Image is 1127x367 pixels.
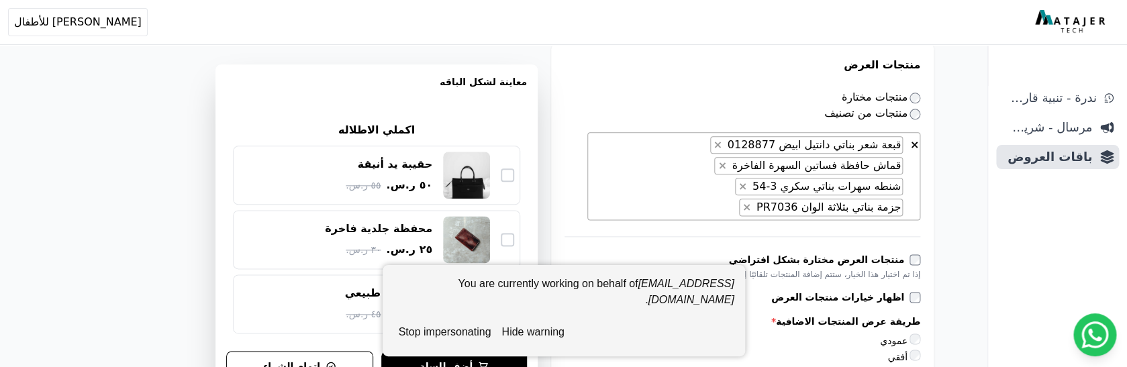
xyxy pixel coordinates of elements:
[565,57,920,73] h3: منتجات العرض
[724,138,903,151] span: قبعة شعر بناتي دانتيل ابيض 0128877
[393,276,734,319] div: You are currently working on behalf of .
[14,14,142,30] span: [PERSON_NAME] للأطفال
[715,158,729,174] button: Remove item
[325,221,432,236] div: محفظة جلدية فاخرة
[346,178,381,193] span: ٥٥ ر.س.
[386,242,432,258] span: ٢٥ ر.س.
[910,136,920,150] button: قم بإزالة كل العناصر
[880,335,920,346] label: عمودي
[346,243,381,257] span: ٣٠ ر.س.
[910,333,920,344] input: عمودي
[1001,118,1092,137] span: مرسال - شريط دعاية
[358,157,432,172] div: حقيبة يد أنيقة
[736,178,750,195] button: Remove item
[714,157,903,174] li: قماش حافظة فساتين السهرة الفاخرة
[738,180,747,193] span: ×
[887,352,920,362] label: أفقي
[753,201,902,213] span: جزمة بناتي بثلاثة الوان PR7036
[443,216,490,263] img: محفظة جلدية فاخرة
[226,75,527,105] h3: معاينة لشكل الباقه
[710,136,903,154] li: قبعة شعر بناتي دانتيل ابيض 0128877
[740,199,754,215] button: Remove item
[910,350,920,360] input: أفقي
[739,199,903,216] li: جزمة بناتي بثلاثة الوان PR7036
[842,91,920,103] label: منتجات مختارة
[345,286,433,301] div: حزام جلد طبيعي
[728,253,910,266] label: منتجات العرض مختارة بشكل افتراضي
[1001,148,1092,166] span: باقات العروض
[910,109,920,119] input: منتجات من تصنيف
[742,201,751,213] span: ×
[728,159,902,172] span: قماش حافظة فساتين السهرة الفاخرة
[711,137,725,153] button: Remove item
[910,93,920,103] input: منتجات مختارة
[735,178,903,195] li: شنطه سهرات بناتي سكري 3-54
[393,319,497,346] button: stop impersonating
[1001,89,1096,107] span: ندرة - تنبية قارب علي النفاذ
[718,159,726,172] span: ×
[8,8,148,36] button: [PERSON_NAME] للأطفال
[771,291,910,304] label: اظهار خيارات منتجات العرض
[1035,10,1108,34] img: MatajerTech Logo
[749,180,902,193] span: شنطه سهرات بناتي سكري 3-54
[728,200,736,216] textarea: Search
[824,107,920,119] label: منتجات من تصنيف
[443,152,490,199] img: حقيبة يد أنيقة
[910,138,919,151] span: ×
[346,307,381,321] span: ٤٥ ر.س.
[386,177,432,193] span: ٥٠ ر.س.
[338,122,415,138] h2: اكملي الاطلاله
[496,319,569,346] button: hide warning
[714,138,722,151] span: ×
[638,278,734,305] em: [EMAIL_ADDRESS][DOMAIN_NAME]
